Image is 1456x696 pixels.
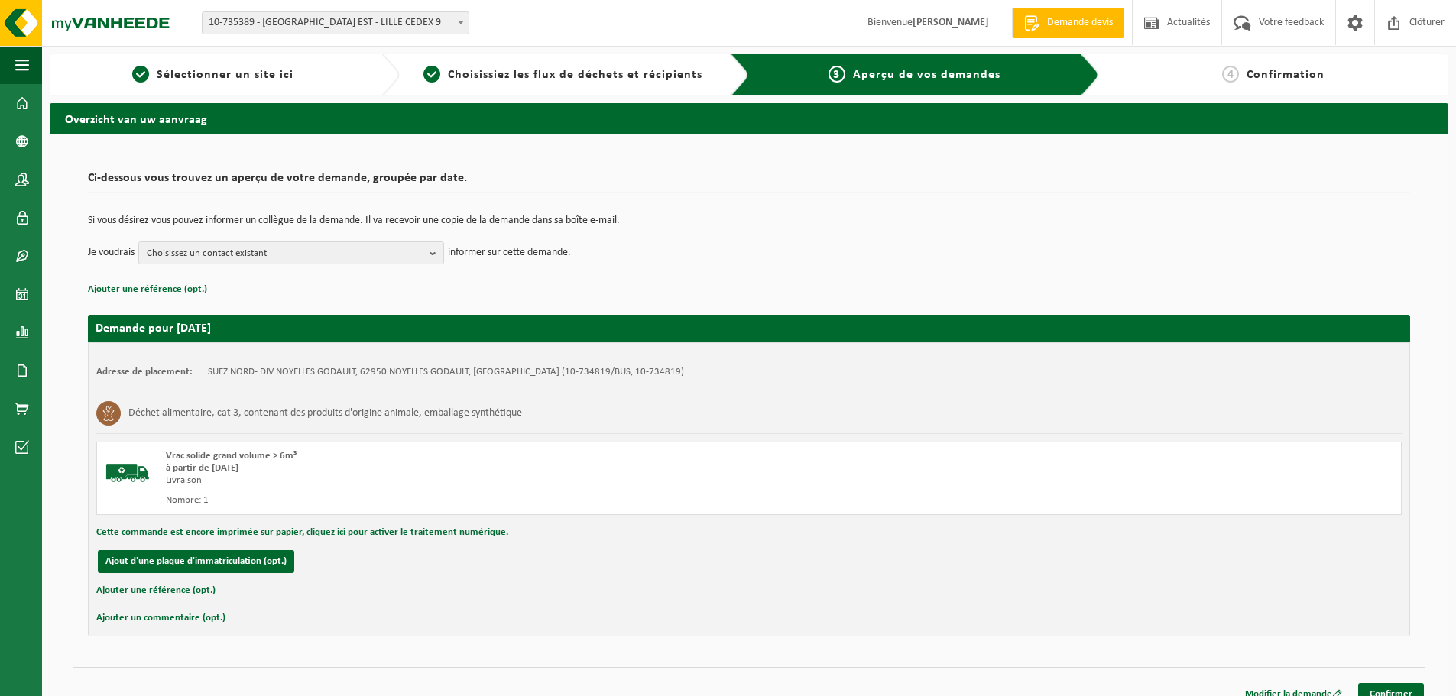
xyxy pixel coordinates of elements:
[50,103,1448,133] h2: Overzicht van uw aanvraag
[166,494,810,507] div: Nombre: 1
[96,523,508,542] button: Cette commande est encore imprimée sur papier, cliquez ici pour activer le traitement numérique.
[913,17,989,28] strong: [PERSON_NAME]
[147,242,423,265] span: Choisissez un contact existant
[448,241,571,264] p: informer sur cette demande.
[203,12,469,34] span: 10-735389 - SUEZ RV NORD EST - LILLE CEDEX 9
[96,608,225,628] button: Ajouter un commentaire (opt.)
[1247,69,1325,81] span: Confirmation
[202,11,469,34] span: 10-735389 - SUEZ RV NORD EST - LILLE CEDEX 9
[448,69,702,81] span: Choisissiez les flux de déchets et récipients
[128,401,522,426] h3: Déchet alimentaire, cat 3, contenant des produits d'origine animale, emballage synthétique
[138,241,444,264] button: Choisissez un contact existant
[88,172,1410,193] h2: Ci-dessous vous trouvez un aperçu de votre demande, groupée par date.
[57,66,369,84] a: 1Sélectionner un site ici
[88,215,1410,226] p: Si vous désirez vous pouvez informer un collègue de la demande. Il va recevoir une copie de la de...
[1222,66,1239,83] span: 4
[132,66,149,83] span: 1
[96,322,211,335] strong: Demande pour [DATE]
[166,463,238,473] strong: à partir de [DATE]
[1012,8,1124,38] a: Demande devis
[166,474,810,487] div: Livraison
[208,366,684,378] td: SUEZ NORD- DIV NOYELLES GODAULT, 62950 NOYELLES GODAULT, [GEOGRAPHIC_DATA] (10-734819/BUS, 10-734...
[88,241,135,264] p: Je voudrais
[88,280,207,299] button: Ajouter une référence (opt.)
[423,66,440,83] span: 2
[98,550,294,573] button: Ajout d'une plaque d'immatriculation (opt.)
[96,581,216,601] button: Ajouter une référence (opt.)
[853,69,1000,81] span: Aperçu de vos demandes
[105,450,151,496] img: BL-SO-LV.png
[157,69,293,81] span: Sélectionner un site ici
[96,367,193,377] strong: Adresse de placement:
[1043,15,1117,31] span: Demande devis
[829,66,845,83] span: 3
[407,66,719,84] a: 2Choisissiez les flux de déchets et récipients
[166,451,297,461] span: Vrac solide grand volume > 6m³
